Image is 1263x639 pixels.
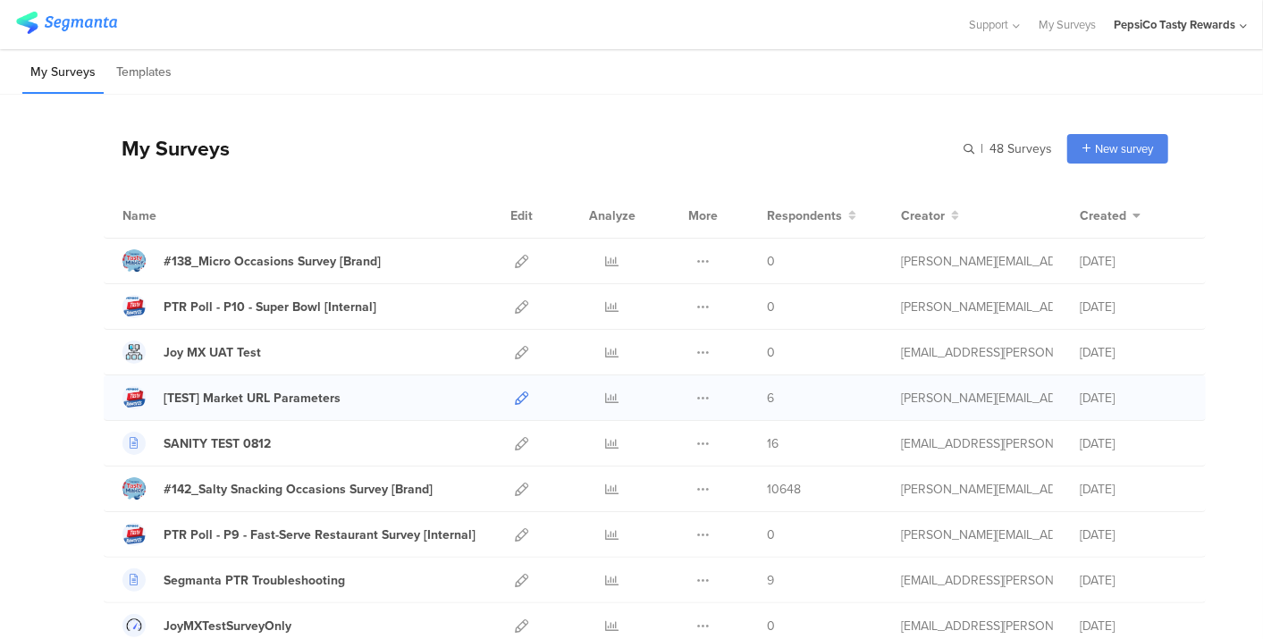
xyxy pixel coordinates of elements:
span: Respondents [767,206,842,225]
div: [DATE] [1080,389,1187,408]
div: SANITY TEST 0812 [164,434,271,453]
span: Support [970,16,1009,33]
li: Templates [108,52,180,94]
a: #138_Micro Occasions Survey [Brand] [122,249,381,273]
div: [DATE] [1080,525,1187,544]
span: 0 [767,525,775,544]
span: New survey [1095,140,1153,157]
a: JoyMXTestSurveyOnly [122,614,291,637]
a: PTR Poll - P9 - Fast-Serve Restaurant Survey [Internal] [122,523,476,546]
span: 0 [767,252,775,271]
div: andreza.godoy.contractor@pepsico.com [901,434,1053,453]
span: 0 [767,617,775,635]
div: megan.lynch@pepsico.com [901,389,1053,408]
div: More [684,193,722,238]
div: [DATE] [1080,571,1187,590]
div: PTR Poll - P10 - Super Bowl [Internal] [164,298,376,316]
span: Created [1080,206,1126,225]
img: segmanta logo [16,12,117,34]
div: [DATE] [1080,480,1187,499]
div: Joy MX UAT Test [164,343,261,362]
div: [DATE] [1080,434,1187,453]
div: [DATE] [1080,343,1187,362]
div: Edit [502,193,541,238]
a: Joy MX UAT Test [122,341,261,364]
span: 10648 [767,480,801,499]
div: [DATE] [1080,252,1187,271]
button: Created [1080,206,1141,225]
div: [TEST] Market URL Parameters [164,389,341,408]
div: megan.lynch@pepsico.com [901,480,1053,499]
span: 6 [767,389,774,408]
div: My Surveys [104,133,230,164]
div: andreza.godoy.contractor@pepsico.com [901,343,1053,362]
span: 16 [767,434,779,453]
span: 9 [767,571,774,590]
a: PTR Poll - P10 - Super Bowl [Internal] [122,295,376,318]
div: Name [122,206,230,225]
div: JoyMXTestSurveyOnly [164,617,291,635]
li: My Surveys [22,52,104,94]
a: SANITY TEST 0812 [122,432,271,455]
div: [DATE] [1080,617,1187,635]
div: #142_Salty Snacking Occasions Survey [Brand] [164,480,433,499]
span: 48 Surveys [989,139,1052,158]
div: andreza.godoy.contractor@pepsico.com [901,617,1053,635]
span: 0 [767,298,775,316]
span: 0 [767,343,775,362]
div: PTR Poll - P9 - Fast-Serve Restaurant Survey [Internal] [164,525,476,544]
div: megan.lynch@pepsico.com [901,525,1053,544]
div: megan.lynch@pepsico.com [901,298,1053,316]
div: #138_Micro Occasions Survey [Brand] [164,252,381,271]
div: Segmanta PTR Troubleshooting [164,571,345,590]
a: #142_Salty Snacking Occasions Survey [Brand] [122,477,433,500]
div: Analyze [585,193,639,238]
div: megan.lynch@pepsico.com [901,252,1053,271]
div: andreza.godoy.contractor@pepsico.com [901,571,1053,590]
a: Segmanta PTR Troubleshooting [122,568,345,592]
span: Creator [901,206,945,225]
div: [DATE] [1080,298,1187,316]
a: [TEST] Market URL Parameters [122,386,341,409]
span: | [978,139,986,158]
button: Creator [901,206,959,225]
div: PepsiCo Tasty Rewards [1114,16,1235,33]
button: Respondents [767,206,856,225]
